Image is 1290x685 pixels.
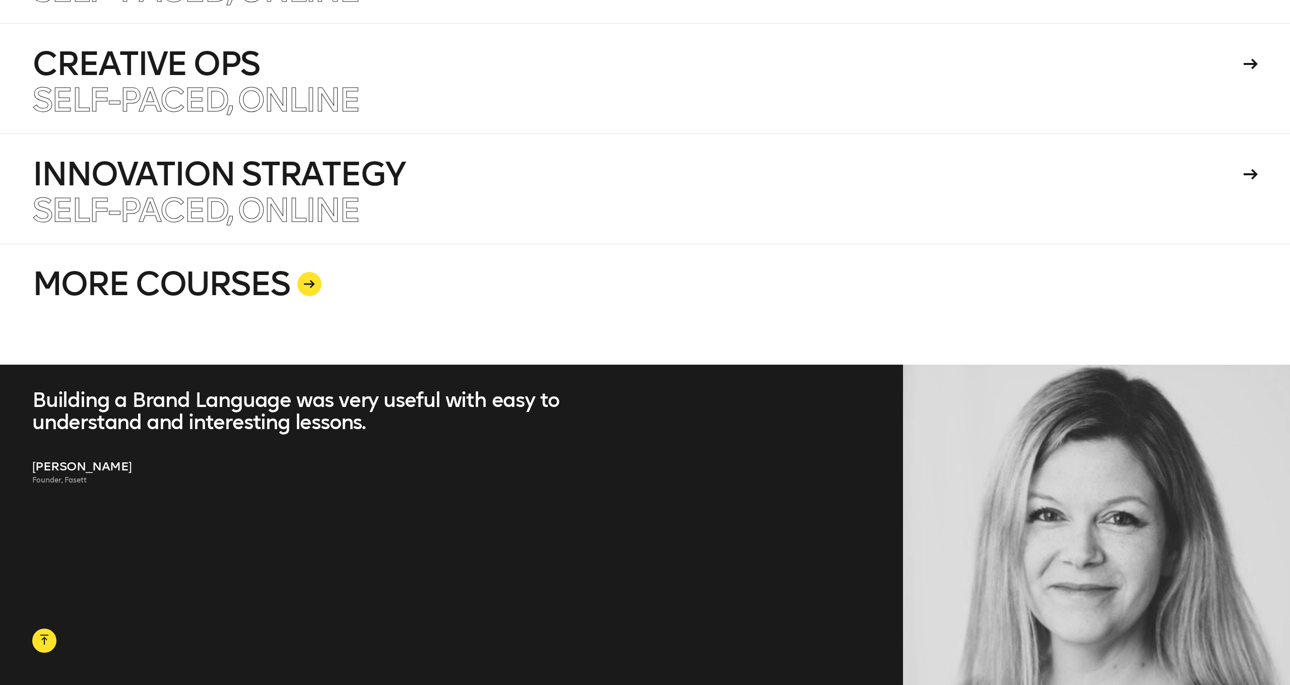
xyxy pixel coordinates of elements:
[32,457,613,475] p: [PERSON_NAME]
[32,475,613,486] p: Founder, Fasett
[32,190,359,230] span: Self-paced, Online
[32,158,1240,190] h4: Innovation Strategy
[32,80,359,120] span: Self-paced, Online
[32,48,1240,80] h4: Creative Ops
[32,244,1258,365] a: MORE COURSES
[32,389,613,433] blockquote: Building a Brand Language was very useful with easy to understand and interesting lessons.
